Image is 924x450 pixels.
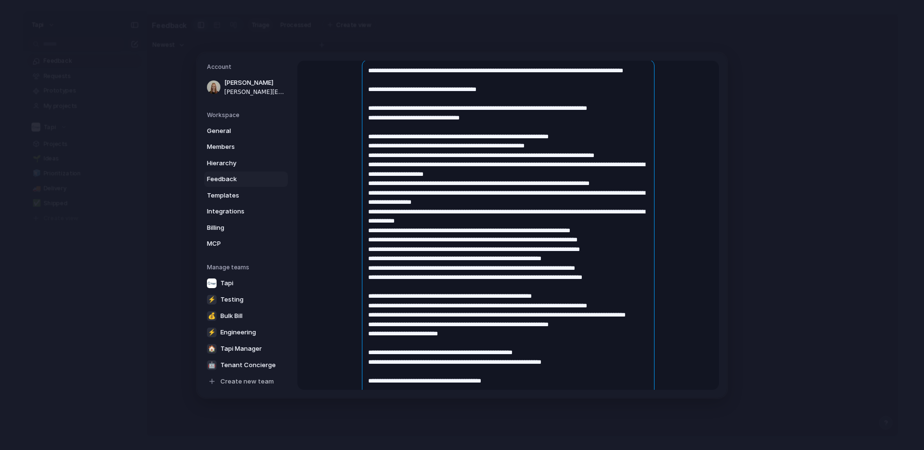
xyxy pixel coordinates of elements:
a: 💰Bulk Bill [204,308,288,323]
a: MCP [204,236,288,251]
span: Bulk Bill [220,311,243,320]
span: Members [207,142,269,152]
span: Templates [207,190,269,200]
span: Hierarchy [207,158,269,168]
h5: Manage teams [207,263,288,271]
span: MCP [207,239,269,249]
a: Feedback [204,172,288,187]
a: Integrations [204,204,288,219]
a: Templates [204,187,288,203]
span: Create new team [220,376,274,386]
span: [PERSON_NAME] [224,78,286,88]
span: Tapi Manager [220,344,262,353]
span: [PERSON_NAME][EMAIL_ADDRESS][DOMAIN_NAME] [224,87,286,96]
a: Hierarchy [204,155,288,171]
span: Feedback [207,174,269,184]
h5: Account [207,63,288,71]
a: General [204,123,288,138]
a: ⚡Engineering [204,324,288,340]
div: ⚡ [207,327,217,337]
span: Testing [220,294,244,304]
h5: Workspace [207,110,288,119]
div: 💰 [207,311,217,320]
a: ⚡Testing [204,291,288,307]
span: Tapi [220,278,233,288]
a: Billing [204,220,288,235]
a: 🏠Tapi Manager [204,341,288,356]
span: Billing [207,223,269,232]
a: Members [204,139,288,155]
a: [PERSON_NAME][PERSON_NAME][EMAIL_ADDRESS][DOMAIN_NAME] [204,75,288,99]
a: Tapi [204,275,288,291]
a: 🤖Tenant Concierge [204,357,288,372]
div: 🏠 [207,344,217,353]
a: Create new team [204,373,288,389]
span: Tenant Concierge [220,360,276,370]
span: General [207,126,269,135]
span: Engineering [220,327,256,337]
div: 🤖 [207,360,217,370]
div: ⚡ [207,294,217,304]
span: Integrations [207,207,269,216]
